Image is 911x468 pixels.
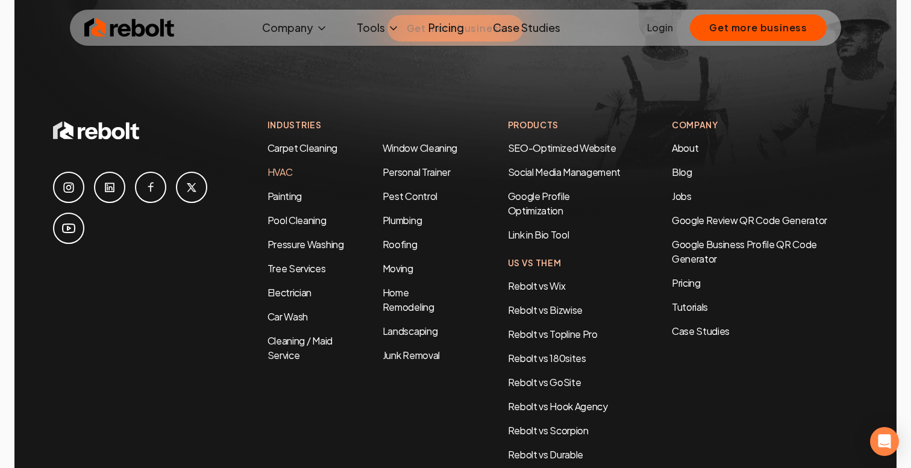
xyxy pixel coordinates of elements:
a: Junk Removal [383,349,440,361]
a: Pricing [419,16,474,40]
a: Home Remodeling [383,286,434,313]
a: Pest Control [383,190,437,202]
a: Google Business Profile QR Code Generator [672,238,817,265]
a: Painting [268,190,302,202]
a: Tutorials [672,300,858,314]
h4: Us Vs Them [508,257,624,269]
h4: Industries [268,119,460,131]
a: Plumbing [383,214,422,226]
a: Social Media Management [508,166,621,178]
a: Google Profile Optimization [508,190,571,217]
button: Get more business [690,14,827,41]
a: Link in Bio Tool [508,228,569,241]
a: Rebolt vs Bizwise [508,304,583,316]
a: Pricing [672,276,858,290]
a: Blog [672,166,692,178]
a: Rebolt vs 180sites [508,352,586,364]
a: Moving [383,262,413,275]
a: Jobs [672,190,692,202]
a: Rebolt vs Wix [508,279,566,292]
a: Case Studies [483,16,570,40]
a: Carpet Cleaning [268,142,337,154]
img: Rebolt Logo [84,16,175,40]
a: Case Studies [672,324,858,339]
h4: Company [672,119,858,131]
a: Car Wash [268,310,308,323]
button: Company [252,16,337,40]
a: Rebolt vs Scorpion [508,424,589,437]
a: Rebolt vs Durable [508,448,584,461]
a: Rebolt vs Topline Pro [508,328,598,340]
a: Landscaping [383,325,437,337]
a: Pool Cleaning [268,214,327,226]
a: HVAC [268,166,293,178]
a: Tree Services [268,262,326,275]
a: About [672,142,698,154]
a: Cleaning / Maid Service [268,334,333,361]
h4: Products [508,119,624,131]
a: SEO-Optimized Website [508,142,616,154]
a: Google Review QR Code Generator [672,214,827,226]
a: Roofing [383,238,418,251]
a: Pressure Washing [268,238,344,251]
a: Personal Trainer [383,166,451,178]
a: Window Cleaning [383,142,457,154]
a: Rebolt vs Hook Agency [508,400,608,413]
a: Login [647,20,673,35]
button: Tools [347,16,409,40]
a: Rebolt vs GoSite [508,376,581,388]
a: Electrician [268,286,311,299]
div: Open Intercom Messenger [870,427,899,456]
